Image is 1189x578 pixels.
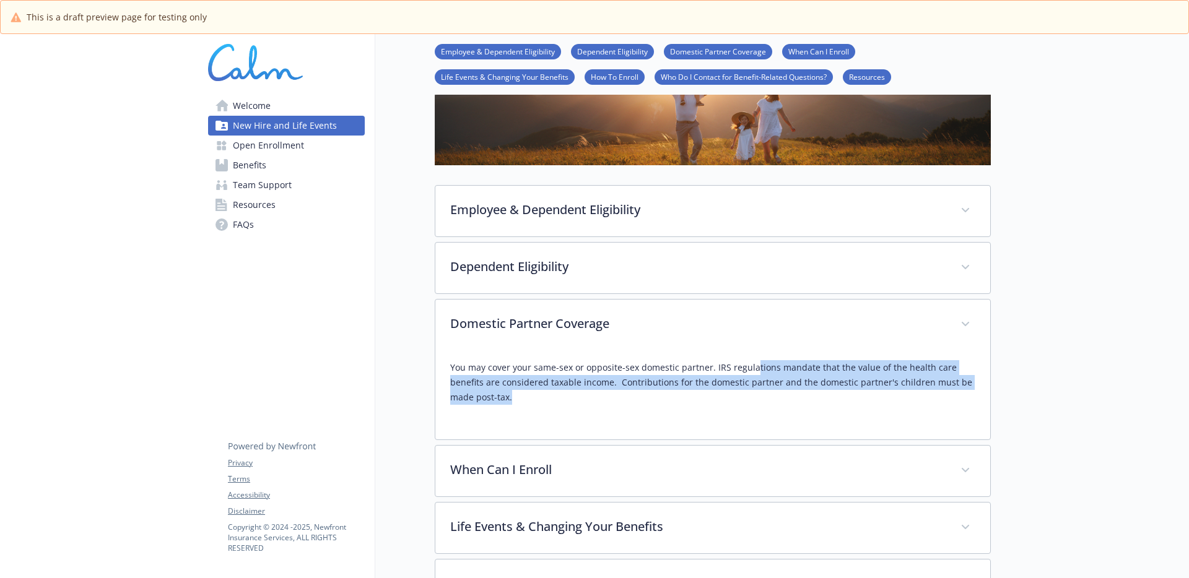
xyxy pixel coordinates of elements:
a: Privacy [228,457,364,468]
span: Resources [233,195,276,215]
a: Resources [843,71,891,82]
span: Benefits [233,155,266,175]
div: Life Events & Changing Your Benefits [435,503,990,553]
a: Welcome [208,96,365,116]
a: Terms [228,473,364,485]
span: Open Enrollment [233,136,304,155]
p: Domestic Partner Coverage [450,314,946,333]
a: Dependent Eligibility [571,45,654,57]
div: Employee & Dependent Eligibility [435,186,990,236]
a: Benefits [208,155,365,175]
a: Who Do I Contact for Benefit-Related Questions? [655,71,833,82]
p: Life Events & Changing Your Benefits [450,517,946,536]
a: Domestic Partner Coverage [664,45,772,57]
p: Employee & Dependent Eligibility [450,201,946,219]
a: Disclaimer [228,506,364,517]
div: Dependent Eligibility [435,243,990,293]
img: new hire page banner [435,50,991,165]
a: New Hire and Life Events [208,116,365,136]
a: Life Events & Changing Your Benefits [435,71,575,82]
a: Employee & Dependent Eligibility [435,45,561,57]
a: FAQs [208,215,365,235]
a: Team Support [208,175,365,195]
span: FAQs [233,215,254,235]
div: Domestic Partner Coverage [435,350,990,439]
div: When Can I Enroll [435,446,990,496]
a: How To Enroll [585,71,645,82]
p: When Can I Enroll [450,460,946,479]
a: Open Enrollment [208,136,365,155]
a: When Can I Enroll [782,45,855,57]
span: New Hire and Life Events [233,116,337,136]
a: Accessibility [228,490,364,501]
span: Welcome [233,96,271,116]
p: You may cover your same-sex or opposite-sex domestic partner. IRS regulations mandate that the va... [450,360,975,405]
a: Resources [208,195,365,215]
div: Domestic Partner Coverage [435,300,990,350]
p: Dependent Eligibility [450,257,946,276]
span: This is a draft preview page for testing only [27,11,207,24]
p: Copyright © 2024 - 2025 , Newfront Insurance Services, ALL RIGHTS RESERVED [228,522,364,553]
span: Team Support [233,175,292,195]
